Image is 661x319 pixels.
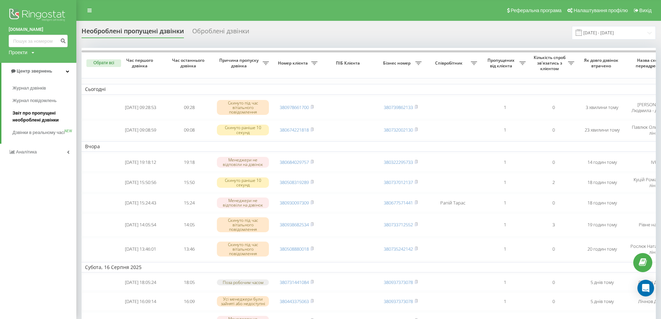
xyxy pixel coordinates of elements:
td: [DATE] 09:28:53 [116,96,165,119]
a: 380938682534 [280,221,309,228]
div: Скинуто під час вітального повідомлення [217,217,269,233]
td: 0 [529,274,578,291]
td: 14:05 [165,213,213,236]
a: 380508880018 [280,246,309,252]
td: 0 [529,292,578,311]
td: 2 [529,173,578,192]
div: Усі менеджери були зайняті або недоступні [217,296,269,307]
td: [DATE] 15:24:43 [116,194,165,212]
a: 380443375063 [280,298,309,304]
span: Пропущених від клієнта [484,58,519,68]
td: 18:05 [165,274,213,291]
a: [DOMAIN_NAME] [9,26,68,33]
div: Скинуто під час вітального повідомлення [217,100,269,115]
span: Час останнього дзвінка [170,58,208,68]
td: [DATE] 18:05:24 [116,274,165,291]
a: 380684029757 [280,159,309,165]
td: 1 [481,292,529,311]
td: 0 [529,238,578,261]
a: Центр звернень [1,63,76,79]
td: [DATE] 14:05:54 [116,213,165,236]
a: 380733712552 [384,221,413,228]
td: Рапій Тарас [425,194,481,212]
a: Дзвінки в реальному часіNEW [12,126,76,139]
td: 09:08 [165,120,213,140]
td: 1 [481,238,529,261]
div: Оброблені дзвінки [192,27,249,38]
span: Налаштування профілю [574,8,628,13]
img: Ringostat logo [9,7,68,24]
div: Скинуто під час вітального повідомлення [217,242,269,257]
div: Поза робочим часом [217,279,269,285]
a: 380731441084 [280,279,309,285]
span: Час першого дзвінка [122,58,159,68]
td: 15:50 [165,173,213,192]
td: 0 [529,120,578,140]
td: 1 [481,120,529,140]
td: [DATE] 15:50:56 [116,173,165,192]
div: Менеджери не відповіли на дзвінок [217,198,269,208]
td: 13:46 [165,238,213,261]
td: 23 хвилини тому [578,120,626,140]
a: 380508319289 [280,179,309,185]
input: Пошук за номером [9,35,68,47]
td: 0 [529,96,578,119]
td: 20 годин тому [578,238,626,261]
td: [DATE] 13:46:01 [116,238,165,261]
a: 380737012137 [384,179,413,185]
td: 1 [481,96,529,119]
td: 19:18 [165,153,213,171]
td: 16:09 [165,292,213,311]
td: 1 [481,274,529,291]
span: Бізнес номер [380,60,415,66]
td: 3 хвилини тому [578,96,626,119]
a: Журнал дзвінків [12,82,76,94]
td: 5 днів тому [578,274,626,291]
span: Центр звернень [17,68,52,74]
span: Причина пропуску дзвінка [217,58,263,68]
div: Скинуто раніше 10 секунд [217,125,269,135]
td: 1 [481,194,529,212]
a: 380732002130 [384,127,413,133]
td: [DATE] 19:18:12 [116,153,165,171]
span: Звіт про пропущені необроблені дзвінки [12,110,73,124]
span: Вихід [639,8,652,13]
div: Скинуто раніше 10 секунд [217,177,269,188]
span: Журнал дзвінків [12,85,46,92]
span: Як довго дзвінок втрачено [583,58,621,68]
a: 380930097309 [280,200,309,206]
a: 380674221818 [280,127,309,133]
a: 380322295733 [384,159,413,165]
td: 19 годин тому [578,213,626,236]
span: Кількість спроб зв'язатись з клієнтом [533,55,568,71]
span: Аналiтика [16,149,37,154]
span: Номер клієнта [276,60,311,66]
span: Реферальна програма [511,8,562,13]
button: Обрати всі [86,59,121,67]
div: Необроблені пропущені дзвінки [82,27,184,38]
a: 380735242142 [384,246,413,252]
a: Журнал повідомлень [12,94,76,107]
span: Співробітник [429,60,471,66]
a: 380937373078 [384,298,413,304]
a: 380978661700 [280,104,309,110]
td: 5 днів тому [578,292,626,311]
div: Open Intercom Messenger [637,280,654,296]
td: 1 [481,173,529,192]
td: 1 [481,153,529,171]
td: 18 годин тому [578,194,626,212]
span: ПІБ Клієнта [327,60,371,66]
td: 15:24 [165,194,213,212]
td: 0 [529,194,578,212]
span: Журнал повідомлень [12,97,57,104]
td: 18 годин тому [578,173,626,192]
td: [DATE] 09:08:59 [116,120,165,140]
div: Менеджери не відповіли на дзвінок [217,157,269,167]
td: 14 годин тому [578,153,626,171]
span: Дзвінки в реальному часі [12,129,65,136]
a: 380677571441 [384,200,413,206]
a: Звіт про пропущені необроблені дзвінки [12,107,76,126]
td: [DATE] 16:09:14 [116,292,165,311]
div: Проекти [9,49,27,56]
a: 380739862133 [384,104,413,110]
